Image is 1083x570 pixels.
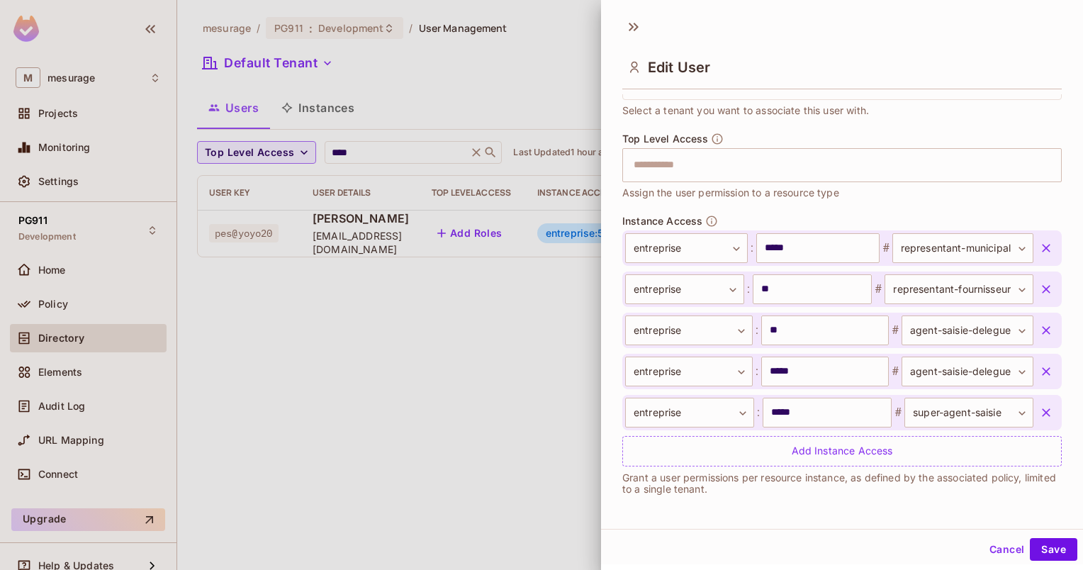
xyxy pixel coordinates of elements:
span: Edit User [648,59,710,76]
span: # [872,281,885,298]
span: Select a tenant you want to associate this user with. [622,103,869,118]
div: entreprise [625,357,753,386]
span: # [889,363,902,380]
span: : [753,363,761,380]
span: Instance Access [622,216,702,227]
span: Assign the user permission to a resource type [622,185,839,201]
div: entreprise [625,315,753,345]
span: # [880,240,892,257]
div: agent-saisie-delegue [902,315,1033,345]
div: entreprise [625,274,744,304]
span: Top Level Access [622,133,708,145]
div: representant-municipal [892,233,1033,263]
div: agent-saisie-delegue [902,357,1033,386]
div: Add Instance Access [622,436,1062,466]
p: Grant a user permissions per resource instance, as defined by the associated policy, limited to a... [622,472,1062,495]
div: representant-fournisseur [885,274,1033,304]
span: # [892,404,904,421]
span: : [753,322,761,339]
div: entreprise [625,233,748,263]
div: super-agent-saisie [904,398,1033,428]
button: Open [1054,163,1057,166]
div: entreprise [625,398,754,428]
button: Save [1030,538,1077,561]
span: # [889,322,902,339]
span: : [744,281,753,298]
span: : [754,404,763,421]
span: : [748,240,756,257]
button: Cancel [984,538,1030,561]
